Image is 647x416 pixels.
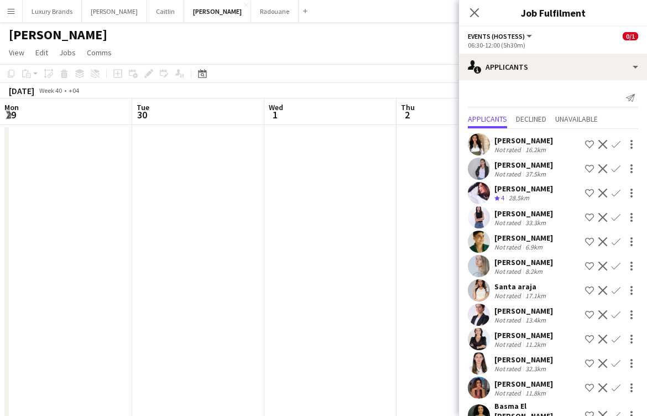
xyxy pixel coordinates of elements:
[494,184,553,194] div: [PERSON_NAME]
[494,145,523,154] div: Not rated
[3,108,19,121] span: 29
[523,365,548,373] div: 32.3km
[267,108,283,121] span: 1
[555,115,598,123] span: Unavailable
[459,54,647,80] div: Applicants
[468,41,638,49] div: 06:30-12:00 (5h30m)
[494,365,523,373] div: Not rated
[494,257,553,267] div: [PERSON_NAME]
[36,86,64,95] span: Week 40
[251,1,299,22] button: Radouane
[4,45,29,60] a: View
[494,379,553,389] div: [PERSON_NAME]
[523,145,548,154] div: 16.2km
[494,136,553,145] div: [PERSON_NAME]
[23,1,82,22] button: Luxury Brands
[523,292,548,300] div: 17.1km
[9,48,24,58] span: View
[523,170,548,178] div: 37.5km
[82,1,147,22] button: [PERSON_NAME]
[494,330,553,340] div: [PERSON_NAME]
[494,243,523,251] div: Not rated
[82,45,116,60] a: Comms
[55,45,80,60] a: Jobs
[516,115,546,123] span: Declined
[501,194,504,202] span: 4
[184,1,251,22] button: [PERSON_NAME]
[269,102,283,112] span: Wed
[494,160,553,170] div: [PERSON_NAME]
[135,108,149,121] span: 30
[494,292,523,300] div: Not rated
[4,102,19,112] span: Mon
[468,115,507,123] span: Applicants
[9,85,34,96] div: [DATE]
[523,267,545,275] div: 8.2km
[523,316,548,324] div: 13.4km
[494,233,553,243] div: [PERSON_NAME]
[523,389,548,397] div: 11.8km
[468,32,534,40] button: Events (Hostess)
[399,108,415,121] span: 2
[494,209,553,219] div: [PERSON_NAME]
[494,340,523,349] div: Not rated
[69,86,79,95] div: +04
[459,6,647,20] h3: Job Fulfilment
[623,32,638,40] span: 0/1
[523,340,548,349] div: 11.2km
[35,48,48,58] span: Edit
[137,102,149,112] span: Tue
[494,389,523,397] div: Not rated
[507,194,531,203] div: 28.5km
[494,170,523,178] div: Not rated
[494,355,553,365] div: [PERSON_NAME]
[59,48,76,58] span: Jobs
[147,1,184,22] button: Caitlin
[87,48,112,58] span: Comms
[494,316,523,324] div: Not rated
[9,27,107,43] h1: [PERSON_NAME]
[494,282,548,292] div: Santa araja
[523,243,545,251] div: 6.9km
[494,306,553,316] div: [PERSON_NAME]
[401,102,415,112] span: Thu
[494,267,523,275] div: Not rated
[523,219,548,227] div: 33.3km
[468,32,525,40] span: Events (Hostess)
[31,45,53,60] a: Edit
[494,219,523,227] div: Not rated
